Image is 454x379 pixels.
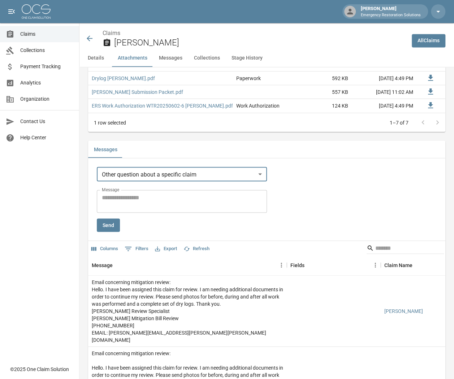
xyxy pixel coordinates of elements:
a: [PERSON_NAME] [384,307,423,314]
div: 557 KB [298,85,352,99]
button: Menu [276,260,287,270]
div: Fields [290,255,304,275]
button: open drawer [4,4,19,19]
div: 592 KB [298,71,352,85]
button: Stage History [226,49,268,67]
button: Collections [188,49,226,67]
div: Work Authorization [236,102,280,109]
a: [PERSON_NAME] Submission Packet.pdf [92,88,183,96]
a: Claims [103,30,120,36]
span: Help Center [20,134,73,141]
div: Fields [287,255,381,275]
div: © 2025 One Claim Solution [10,366,69,373]
p: 1–7 of 7 [390,119,408,126]
label: Message [102,187,119,193]
div: anchor tabs [79,49,454,67]
a: ERS Work Authorization WTR20250602-6 [PERSON_NAME].pdf [92,102,233,109]
span: Analytics [20,79,73,87]
h2: [PERSON_NAME] [114,38,406,48]
div: [DATE] 4:49 PM [352,71,417,85]
span: Organization [20,95,73,103]
button: Sort [412,260,423,270]
div: [DATE] 11:02 AM [352,85,417,99]
img: ocs-logo-white-transparent.png [22,4,51,19]
button: Export [153,243,179,254]
span: Claims [20,30,73,38]
button: Messages [153,49,188,67]
button: Sort [304,260,315,270]
span: Collections [20,47,73,54]
button: Messages [88,140,123,158]
button: Show filters [123,243,150,254]
button: Details [79,49,112,67]
div: Message [88,255,287,275]
div: Email concerning mitigation review: Hello. I have been assigned this claim for review. I am needi... [92,278,283,343]
a: AllClaims [412,34,445,47]
div: 124 KB [298,99,352,113]
span: Payment Tracking [20,63,73,70]
nav: breadcrumb [103,29,406,38]
div: Paperwork [236,75,261,82]
button: Refresh [182,243,211,254]
div: 1 row selected [94,119,126,126]
a: Drylog [PERSON_NAME].pdf [92,75,155,82]
div: Message [92,255,113,275]
div: Search [367,242,444,255]
span: Contact Us [20,118,73,125]
button: Send [97,218,120,232]
p: Emergency Restoration Solutions [361,12,421,18]
button: Sort [113,260,123,270]
button: Menu [370,260,381,270]
div: [PERSON_NAME] [358,5,424,18]
button: Select columns [90,243,120,254]
div: related-list tabs [88,140,445,158]
div: Other question about a specific claim [97,167,267,181]
div: [DATE] 4:49 PM [352,99,417,113]
div: Claim Name [384,255,412,275]
button: Attachments [112,49,153,67]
